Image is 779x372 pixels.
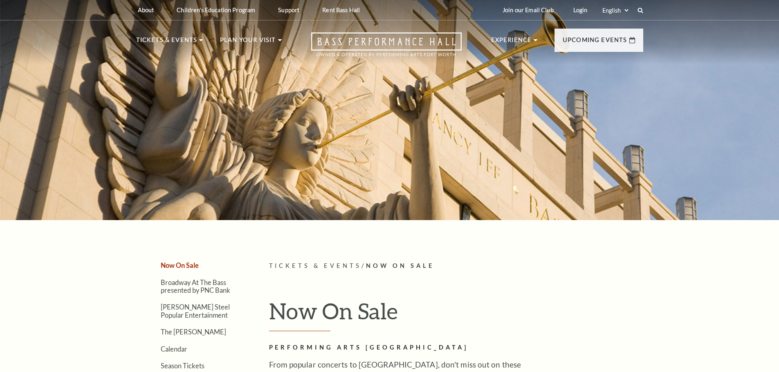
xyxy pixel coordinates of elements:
h2: Performing Arts [GEOGRAPHIC_DATA] [269,343,535,353]
p: Children's Education Program [177,7,255,13]
p: Support [278,7,299,13]
p: Plan Your Visit [220,35,276,50]
p: Upcoming Events [563,35,627,50]
span: Now On Sale [366,262,434,269]
p: Tickets & Events [136,35,198,50]
a: The [PERSON_NAME] [161,328,226,336]
a: Broadway At The Bass presented by PNC Bank [161,278,230,294]
a: Now On Sale [161,261,199,269]
span: Tickets & Events [269,262,362,269]
p: About [138,7,154,13]
h1: Now On Sale [269,298,643,331]
a: Calendar [161,345,187,353]
a: [PERSON_NAME] Steel Popular Entertainment [161,303,230,319]
p: Experience [491,35,532,50]
p: Rent Bass Hall [322,7,360,13]
select: Select: [601,7,630,14]
p: / [269,261,643,271]
a: Season Tickets [161,362,204,370]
